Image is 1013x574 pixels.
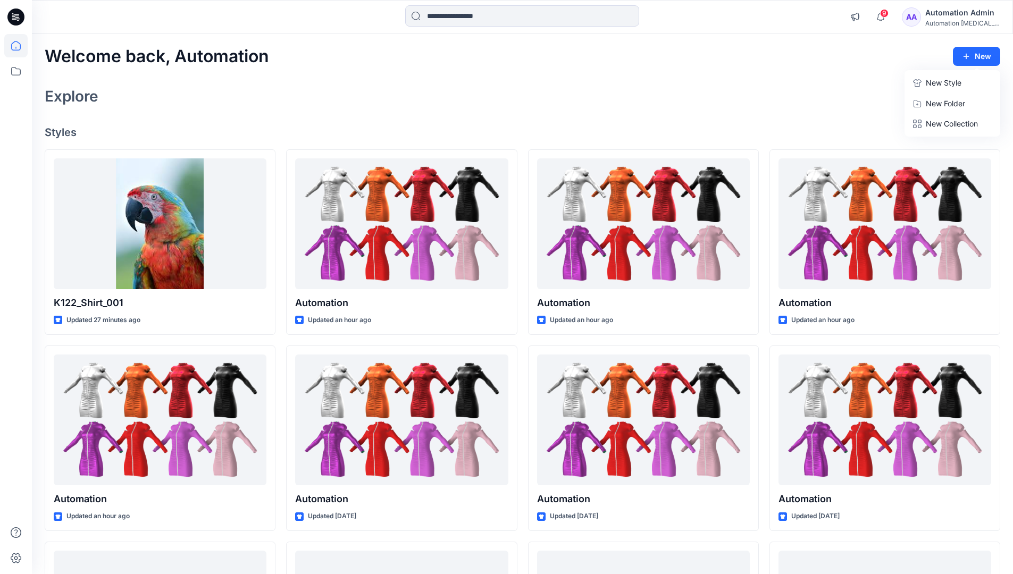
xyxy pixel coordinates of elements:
[54,354,266,486] a: Automation
[295,296,508,310] p: Automation
[54,158,266,290] a: K122_Shirt_001
[778,492,991,507] p: Automation
[902,7,921,27] div: AA
[537,492,750,507] p: Automation
[308,511,356,522] p: Updated [DATE]
[45,126,1000,139] h4: Styles
[926,77,961,89] p: New Style
[54,492,266,507] p: Automation
[537,296,750,310] p: Automation
[925,6,1000,19] div: Automation Admin
[295,492,508,507] p: Automation
[925,19,1000,27] div: Automation [MEDICAL_DATA]...
[54,296,266,310] p: K122_Shirt_001
[66,315,140,326] p: Updated 27 minutes ago
[926,98,965,109] p: New Folder
[550,511,598,522] p: Updated [DATE]
[537,354,750,486] a: Automation
[537,158,750,290] a: Automation
[66,511,130,522] p: Updated an hour ago
[295,158,508,290] a: Automation
[308,315,371,326] p: Updated an hour ago
[791,315,855,326] p: Updated an hour ago
[778,158,991,290] a: Automation
[550,315,613,326] p: Updated an hour ago
[295,354,508,486] a: Automation
[953,47,1000,66] button: New
[907,72,998,94] a: New Style
[45,47,269,66] h2: Welcome back, Automation
[791,511,840,522] p: Updated [DATE]
[880,9,889,18] span: 9
[926,117,978,130] p: New Collection
[778,296,991,310] p: Automation
[45,88,98,105] h2: Explore
[778,354,991,486] a: Automation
